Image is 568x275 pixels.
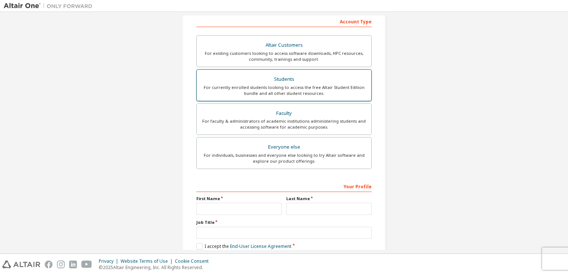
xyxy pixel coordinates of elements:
div: Altair Customers [201,40,367,50]
div: Faculty [201,108,367,119]
div: Everyone else [201,142,367,152]
div: For currently enrolled students looking to access the free Altair Student Edition bundle and all ... [201,85,367,96]
div: Your Profile [196,180,372,192]
div: For existing customers looking to access software downloads, HPC resources, community, trainings ... [201,50,367,62]
label: First Name [196,196,282,202]
label: I accept the [196,243,291,249]
img: Altair One [4,2,96,10]
img: facebook.svg [45,261,53,268]
div: Cookie Consent [175,258,213,264]
p: © 2025 Altair Engineering, Inc. All Rights Reserved. [99,264,213,271]
img: instagram.svg [57,261,65,268]
label: Last Name [286,196,372,202]
div: Website Terms of Use [121,258,175,264]
div: For faculty & administrators of academic institutions administering students and accessing softwa... [201,118,367,130]
img: linkedin.svg [69,261,77,268]
img: altair_logo.svg [2,261,40,268]
div: Account Type [196,15,372,27]
div: For individuals, businesses and everyone else looking to try Altair software and explore our prod... [201,152,367,164]
img: youtube.svg [81,261,92,268]
div: Students [201,74,367,85]
label: Job Title [196,219,372,225]
a: End-User License Agreement [230,243,291,249]
div: Privacy [99,258,121,264]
